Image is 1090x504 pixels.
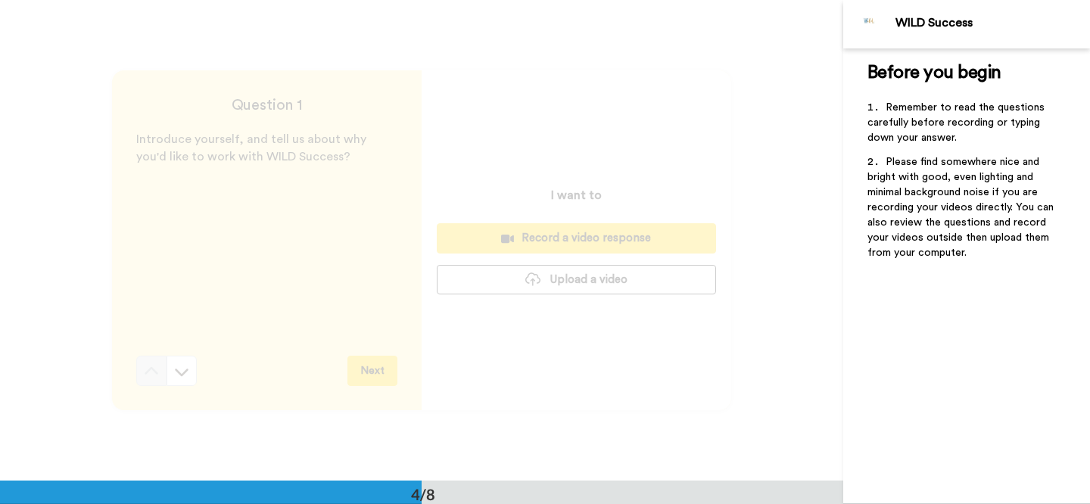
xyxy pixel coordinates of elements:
[867,64,1001,82] span: Before you begin
[852,6,888,42] img: Profile Image
[895,16,1089,30] div: WILD Success
[867,102,1048,143] span: Remember to read the questions carefully before recording or typing down your answer.
[867,157,1057,258] span: Please find somewhere nice and bright with good, even lighting and minimal background noise if yo...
